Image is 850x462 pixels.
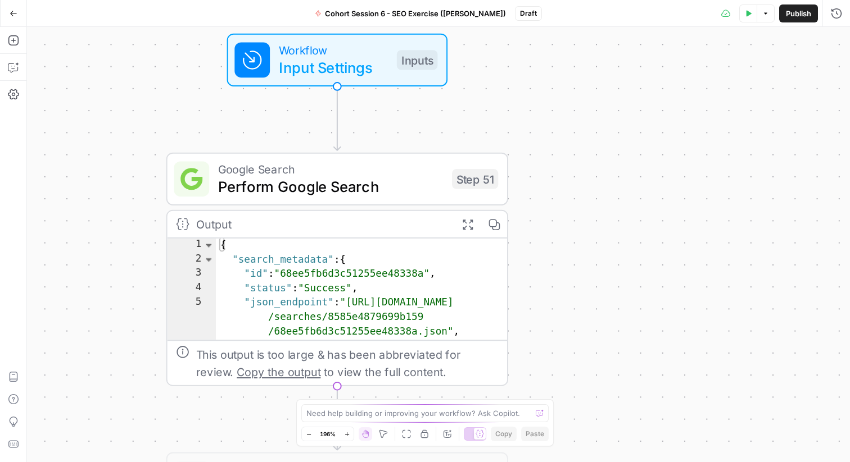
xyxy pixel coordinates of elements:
[491,427,517,441] button: Copy
[218,176,443,198] span: Perform Google Search
[334,86,341,150] g: Edge from start to step_51
[202,239,215,253] span: Toggle code folding, rows 1 through 73
[168,296,216,339] div: 5
[279,41,388,58] span: Workflow
[520,8,537,19] span: Draft
[218,160,443,177] span: Google Search
[196,216,447,233] div: Output
[397,50,438,70] div: Inputs
[279,57,388,79] span: Input Settings
[237,365,320,378] span: Copy the output
[202,253,215,267] span: Toggle code folding, rows 2 through 12
[779,4,818,22] button: Publish
[786,8,811,19] span: Publish
[320,429,336,438] span: 196%
[168,239,216,253] div: 1
[325,8,506,19] span: Cohort Session 6 - SEO Exercise ([PERSON_NAME])
[166,34,508,86] div: WorkflowInput SettingsInputs
[521,427,549,441] button: Paste
[526,429,544,439] span: Paste
[166,153,508,386] div: Google SearchPerform Google SearchStep 51Output{ "search_metadata":{ "id":"68ee5fb6d3c51255ee4833...
[334,386,341,450] g: Edge from step_51 to step_207
[452,169,498,189] div: Step 51
[168,267,216,282] div: 3
[168,281,216,296] div: 4
[196,345,499,381] div: This output is too large & has been abbreviated for review. to view the full content.
[168,339,216,396] div: 6
[495,429,512,439] span: Copy
[168,253,216,267] div: 2
[308,4,513,22] button: Cohort Session 6 - SEO Exercise ([PERSON_NAME])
